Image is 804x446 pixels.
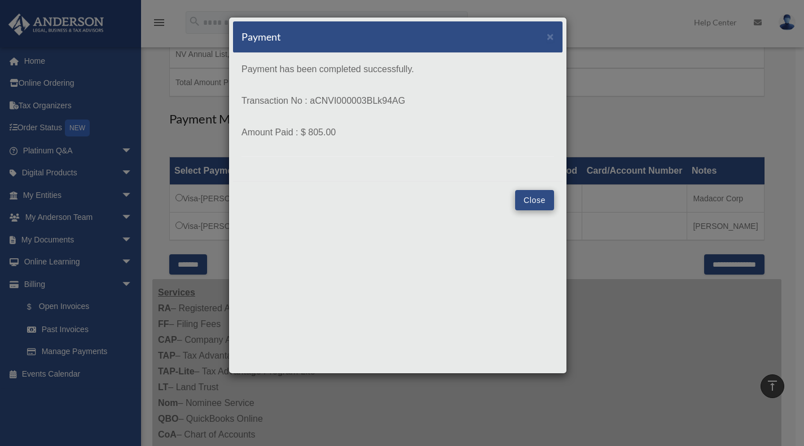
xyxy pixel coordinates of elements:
[241,61,554,77] p: Payment has been completed successfully.
[241,125,554,140] p: Amount Paid : $ 805.00
[515,190,554,210] button: Close
[547,30,554,43] span: ×
[547,30,554,42] button: Close
[241,93,554,109] p: Transaction No : aCNVI000003BLk94AG
[241,30,281,44] h5: Payment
